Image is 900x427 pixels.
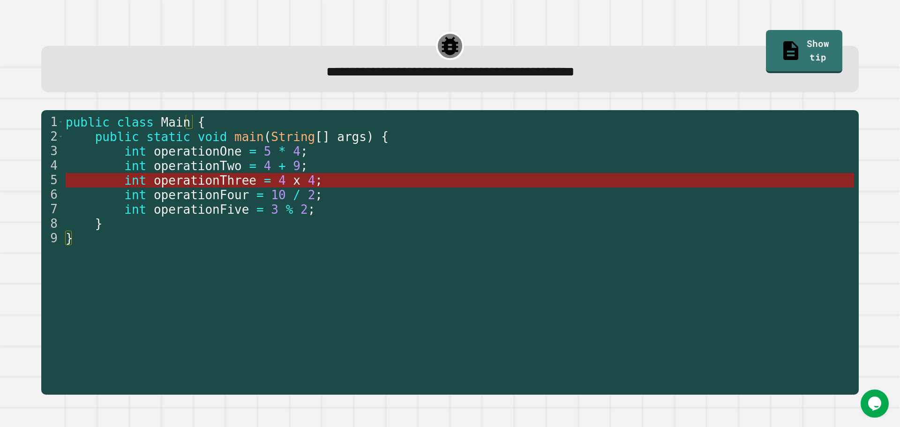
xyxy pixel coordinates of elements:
[66,115,110,129] span: public
[124,159,146,173] span: int
[234,130,264,144] span: main
[41,231,64,246] div: 9
[337,130,367,144] span: args
[41,217,64,231] div: 8
[41,115,64,129] div: 1
[41,129,64,144] div: 2
[146,130,190,144] span: static
[285,202,293,217] span: %
[124,144,146,158] span: int
[766,30,842,73] a: Show tip
[41,173,64,187] div: 5
[58,129,63,144] span: Toggle code folding, rows 2 through 8
[153,188,249,202] span: operationFour
[307,173,315,187] span: 4
[161,115,190,129] span: Main
[124,188,146,202] span: int
[153,202,249,217] span: operationFive
[153,159,241,173] span: operationTwo
[263,144,271,158] span: 5
[41,144,64,158] div: 3
[124,173,146,187] span: int
[293,159,300,173] span: 9
[124,202,146,217] span: int
[293,173,300,187] span: x
[95,130,139,144] span: public
[41,202,64,217] div: 7
[293,188,300,202] span: /
[307,188,315,202] span: 2
[300,202,308,217] span: 2
[293,144,300,158] span: 4
[256,188,264,202] span: =
[263,173,271,187] span: =
[41,158,64,173] div: 4
[278,159,286,173] span: +
[249,144,256,158] span: =
[271,130,315,144] span: String
[249,159,256,173] span: =
[117,115,153,129] span: class
[263,159,271,173] span: 4
[153,173,256,187] span: operationThree
[278,173,286,187] span: 4
[197,130,227,144] span: void
[58,115,63,129] span: Toggle code folding, rows 1 through 9
[861,390,891,418] iframe: chat widget
[271,188,285,202] span: 10
[256,202,264,217] span: =
[153,144,241,158] span: operationOne
[41,187,64,202] div: 6
[271,202,278,217] span: 3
